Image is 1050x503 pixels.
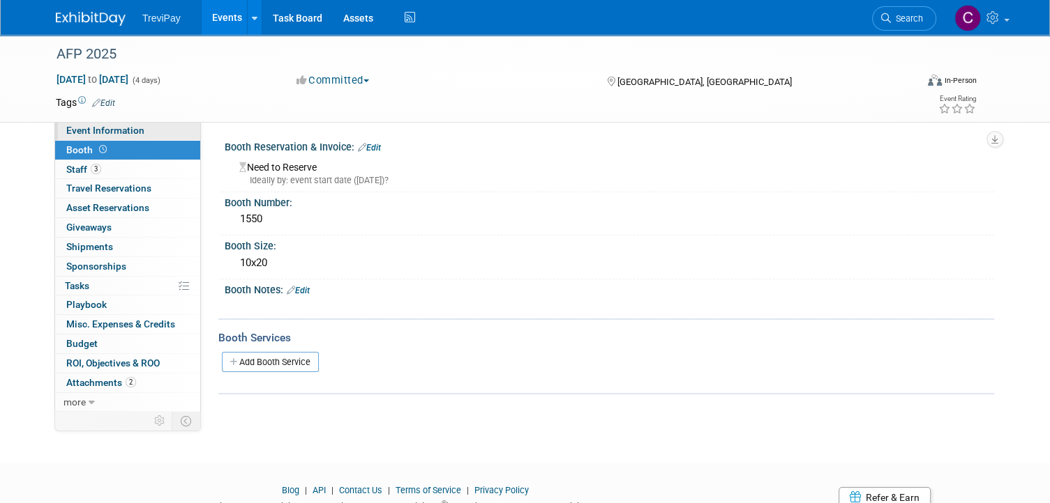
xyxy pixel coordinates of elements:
a: Sponsorships [55,257,200,276]
div: Ideally by: event start date ([DATE])? [239,174,984,187]
a: Edit [358,143,381,153]
div: 10x20 [235,252,984,274]
span: ROI, Objectives & ROO [66,357,160,369]
a: Event Information [55,121,200,140]
a: Blog [282,485,299,495]
span: to [86,74,99,85]
span: | [328,485,337,495]
a: Shipments [55,238,200,256]
a: Giveaways [55,218,200,237]
div: Booth Reservation & Invoice: [225,137,994,155]
div: Booth Number: [225,192,994,210]
div: Need to Reserve [235,157,984,187]
span: Giveaways [66,222,112,233]
span: Budget [66,338,98,349]
a: Playbook [55,295,200,314]
span: Sponsorships [66,261,126,272]
img: Format-Inperson.png [928,75,942,86]
a: Staff3 [55,160,200,179]
span: | [384,485,393,495]
span: | [301,485,310,495]
span: Booth not reserved yet [96,144,110,155]
a: Add Booth Service [222,352,319,372]
span: more [63,396,86,408]
span: Travel Reservations [66,183,151,194]
span: Playbook [66,299,107,310]
a: Booth [55,141,200,160]
a: Budget [55,334,200,353]
a: Travel Reservations [55,179,200,198]
span: | [463,485,472,495]
a: Misc. Expenses & Credits [55,315,200,334]
a: Edit [92,98,115,108]
span: [DATE] [DATE] [56,73,129,86]
a: Contact Us [339,485,382,495]
button: Committed [292,73,375,88]
span: Tasks [65,280,89,291]
span: Staff [66,164,101,175]
a: Privacy Policy [474,485,529,495]
a: Tasks [55,277,200,295]
span: TreviPay [142,13,181,24]
a: more [55,393,200,412]
span: Attachments [66,377,136,388]
div: In-Person [944,75,977,86]
div: Event Rating [938,95,976,102]
span: Booth [66,144,110,155]
span: Misc. Expenses & Credits [66,318,175,330]
img: Celia Ahrens [954,5,981,31]
span: Search [891,13,923,24]
span: Event Information [66,125,144,136]
a: Search [872,6,936,31]
a: Edit [287,286,310,295]
div: Booth Size: [225,235,994,253]
div: Booth Services [218,330,994,346]
span: [GEOGRAPHIC_DATA], [GEOGRAPHIC_DATA] [617,77,792,87]
td: Toggle Event Tabs [172,412,201,430]
div: AFP 2025 [52,42,899,67]
a: ROI, Objectives & ROO [55,354,200,373]
a: Terms of Service [396,485,461,495]
span: 3 [91,164,101,174]
span: Asset Reservations [66,202,149,213]
div: Event Format [841,72,977,93]
a: API [313,485,326,495]
td: Tags [56,95,115,109]
a: Asset Reservations [55,199,200,217]
span: Shipments [66,241,113,252]
div: 1550 [235,208,984,230]
img: ExhibitDay [56,12,126,26]
span: (4 days) [131,76,160,85]
span: 2 [126,377,136,387]
td: Personalize Event Tab Strip [148,412,172,430]
div: Booth Notes: [225,279,994,297]
a: Attachments2 [55,373,200,392]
